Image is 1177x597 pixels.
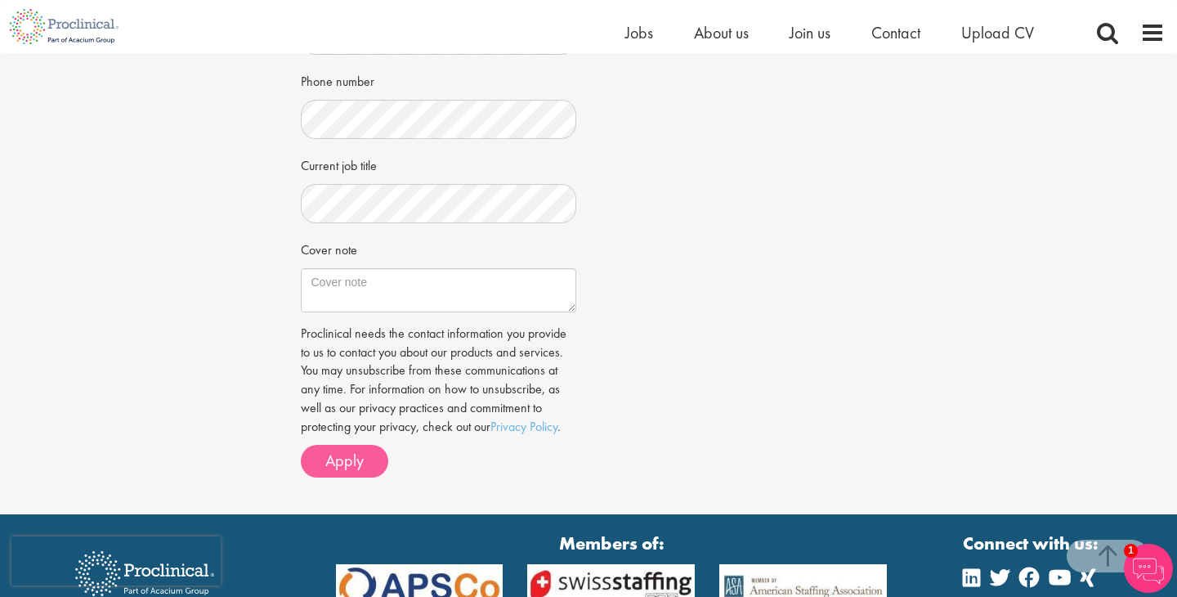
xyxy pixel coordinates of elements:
[325,450,364,471] span: Apply
[790,22,830,43] a: Join us
[963,531,1102,556] strong: Connect with us:
[336,531,888,556] strong: Members of:
[871,22,920,43] a: Contact
[301,236,357,260] label: Cover note
[694,22,749,43] a: About us
[625,22,653,43] a: Jobs
[490,418,557,435] a: Privacy Policy
[301,325,577,437] p: Proclinical needs the contact information you provide to us to contact you about our products and...
[1124,544,1173,593] img: Chatbot
[301,445,388,478] button: Apply
[301,151,377,176] label: Current job title
[11,536,221,586] iframe: reCAPTCHA
[1124,544,1138,558] span: 1
[301,67,374,92] label: Phone number
[961,22,1034,43] a: Upload CV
